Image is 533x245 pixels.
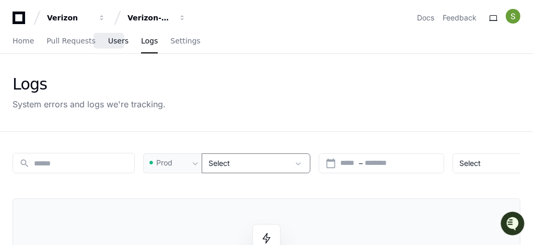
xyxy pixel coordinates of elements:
span: Pylon [104,110,126,118]
div: Start new chat [36,78,171,88]
span: Prod [156,158,172,168]
a: Powered byPylon [74,109,126,118]
span: Users [108,38,129,44]
a: Docs [417,13,434,23]
a: Pull Requests [47,29,95,53]
img: ACg8ocINzQSuW7JbJNliuvK4fIheIvEbA_uDwFl7oGhbWd6Dg5VA=s96-c [506,9,520,24]
button: Open calendar [326,158,336,169]
img: PlayerZero [10,10,31,31]
div: Logs [13,75,166,94]
span: Home [13,38,34,44]
div: We're offline, but we'll be back soon! [36,88,152,97]
span: Select [208,159,230,168]
a: Logs [141,29,158,53]
mat-icon: calendar_today [326,158,336,169]
img: 1756235613930-3d25f9e4-fa56-45dd-b3ad-e072dfbd1548 [10,78,29,97]
button: Verizon-Clarify-Customer-Management [123,8,190,27]
a: Users [108,29,129,53]
span: Settings [170,38,200,44]
div: System errors and logs we're tracking. [13,98,166,110]
div: Verizon [47,13,92,23]
button: Start new chat [178,81,190,94]
iframe: Open customer support [500,210,528,239]
a: Home [13,29,34,53]
div: Welcome [10,42,190,59]
span: Select [459,159,481,168]
span: Pull Requests [47,38,95,44]
mat-icon: search [19,158,30,169]
span: Logs [141,38,158,44]
button: Feedback [443,13,477,23]
a: Settings [170,29,200,53]
button: Verizon [43,8,110,27]
div: Verizon-Clarify-Customer-Management [128,13,172,23]
span: – [359,158,363,169]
